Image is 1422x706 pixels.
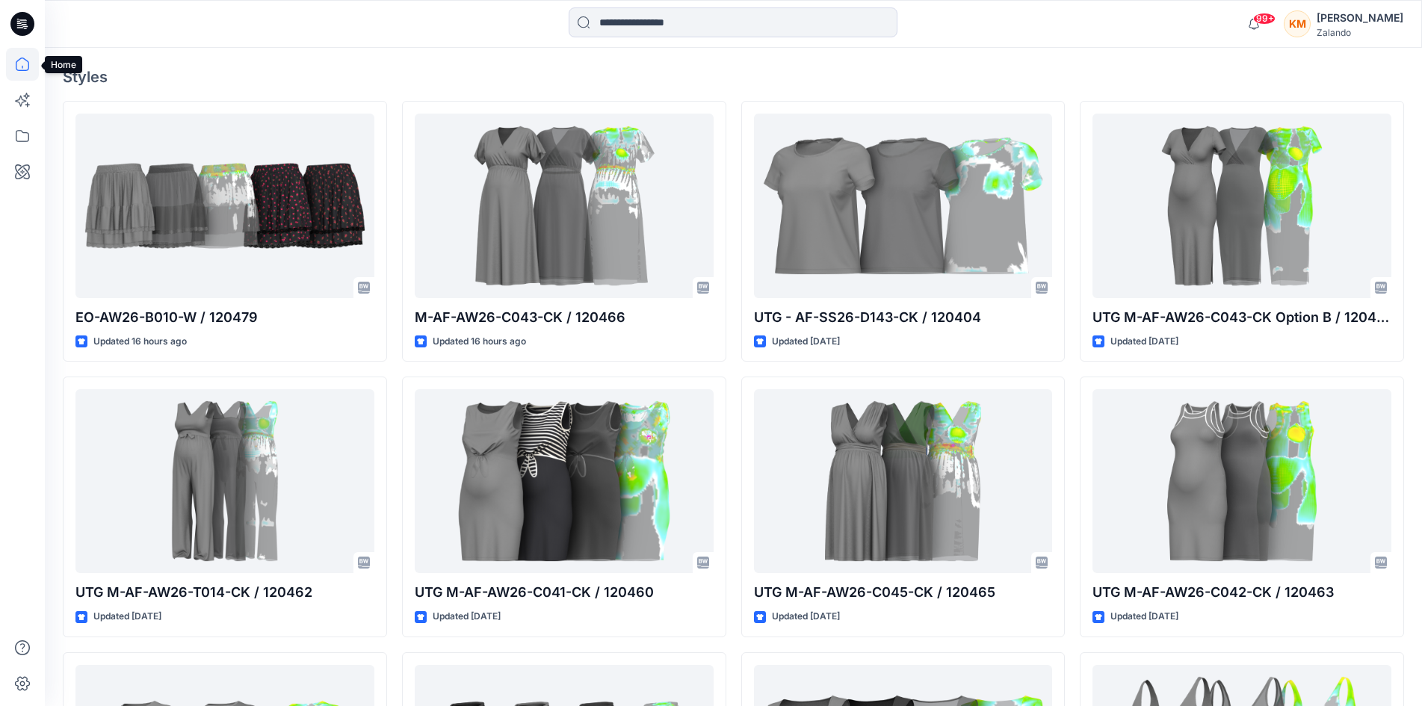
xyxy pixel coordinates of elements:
a: UTG M-AF-AW26-C043-CK Option B / 120461 [1092,114,1391,297]
a: UTG M-AF-AW26-C041-CK / 120460 [415,389,714,573]
p: UTG M-AF-AW26-T014-CK / 120462 [75,582,374,603]
div: Zalando [1317,27,1403,38]
p: Updated [DATE] [1110,609,1178,625]
p: Updated [DATE] [1110,334,1178,350]
p: EO-AW26-B010-W / 120479 [75,307,374,328]
p: UTG M-AF-AW26-C045-CK / 120465 [754,582,1053,603]
span: 99+ [1253,13,1276,25]
p: UTG - AF-SS26-D143-CK / 120404 [754,307,1053,328]
p: Updated [DATE] [433,609,501,625]
a: UTG - AF-SS26-D143-CK / 120404 [754,114,1053,297]
p: Updated 16 hours ago [93,334,187,350]
p: UTG M-AF-AW26-C041-CK / 120460 [415,582,714,603]
p: Updated 16 hours ago [433,334,526,350]
p: UTG M-AF-AW26-C042-CK / 120463 [1092,582,1391,603]
p: Updated [DATE] [93,609,161,625]
a: UTG M-AF-AW26-C045-CK / 120465 [754,389,1053,573]
p: UTG M-AF-AW26-C043-CK Option B / 120461 [1092,307,1391,328]
h4: Styles [63,68,1404,86]
p: Updated [DATE] [772,334,840,350]
a: EO-AW26-B010-W / 120479 [75,114,374,297]
p: Updated [DATE] [772,609,840,625]
div: [PERSON_NAME] [1317,9,1403,27]
a: UTG M-AF-AW26-C042-CK / 120463 [1092,389,1391,573]
a: M-AF-AW26-C043-CK / 120466 [415,114,714,297]
p: M-AF-AW26-C043-CK / 120466 [415,307,714,328]
div: KM [1284,10,1311,37]
a: UTG M-AF-AW26-T014-CK / 120462 [75,389,374,573]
